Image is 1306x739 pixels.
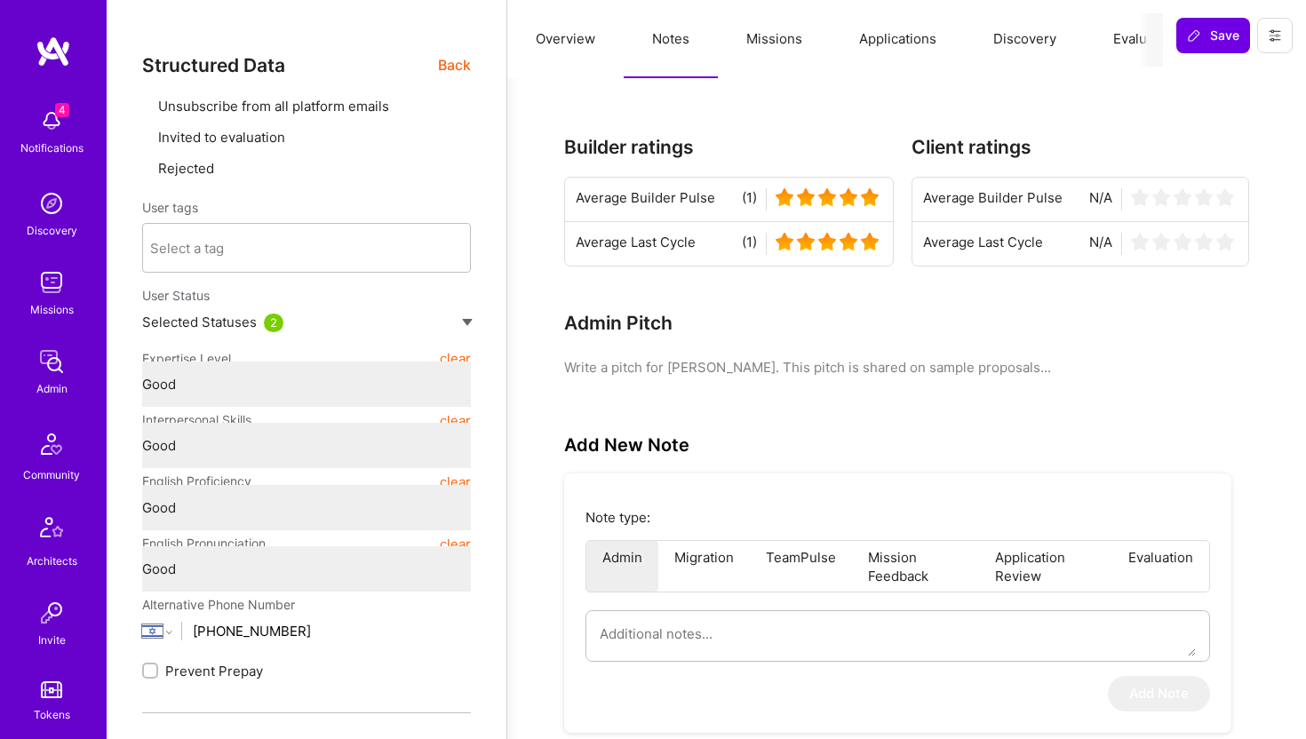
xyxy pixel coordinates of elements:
[142,597,295,612] span: Alternative Phone Number
[142,343,231,375] span: Expertise Level
[193,608,471,654] input: +1 (000) 000-0000
[683,293,697,306] i: Edit
[438,54,471,76] span: Back
[150,239,224,258] div: Select a tag
[1176,18,1250,53] button: Save
[586,541,658,592] li: Admin
[30,509,73,552] img: Architects
[861,233,879,250] img: star
[142,404,251,436] span: Interpersonal Skills
[1195,233,1213,250] img: star
[30,423,73,465] img: Community
[1112,541,1209,592] li: Evaluation
[912,136,1249,158] h3: Client ratings
[38,631,66,649] div: Invite
[1152,188,1170,206] img: star
[142,54,285,76] span: Structured Data
[1216,233,1234,250] img: star
[1131,188,1149,206] img: star
[979,541,1112,592] li: Application Review
[30,300,74,319] div: Missions
[576,188,715,211] span: Average Builder Pulse
[1174,233,1191,250] img: star
[142,528,266,560] span: English Pronunciation
[1152,233,1170,250] img: star
[450,243,458,252] i: icon Chevron
[1187,27,1239,44] span: Save
[1108,676,1210,711] button: Add Note
[142,199,198,216] label: User tags
[923,188,1063,211] span: Average Builder Pulse
[36,379,68,398] div: Admin
[861,188,879,206] img: star
[1089,233,1112,255] span: N/A
[750,541,852,592] li: TeamPulse
[776,188,793,206] img: star
[34,103,69,139] img: bell
[158,98,389,115] span: Unsubscribe from all platform emails
[36,36,71,68] img: logo
[440,465,471,497] button: clear
[158,160,214,177] span: Rejected
[840,188,857,206] img: star
[23,465,80,484] div: Community
[34,265,69,300] img: teamwork
[564,434,689,456] h3: Add New Note
[852,541,979,592] li: Mission Feedback
[27,552,77,570] div: Architects
[576,233,696,255] span: Average Last Cycle
[41,681,62,698] img: tokens
[658,541,750,592] li: Migration
[158,129,285,146] span: Invited to evaluation
[1089,188,1112,211] span: N/A
[462,319,473,326] img: caret
[564,358,1249,377] pre: Write a pitch for [PERSON_NAME]. This pitch is shared on sample proposals...
[55,103,69,117] span: 4
[923,233,1043,255] span: Average Last Cycle
[165,662,263,680] span: Prevent Prepay
[1131,233,1149,250] img: star
[1174,188,1191,206] img: star
[797,188,815,206] img: star
[797,233,815,250] img: star
[440,343,471,375] button: clear
[27,221,77,240] div: Discovery
[818,233,836,250] img: star
[840,233,857,250] img: star
[1195,188,1213,206] img: star
[142,288,210,303] span: User Status
[776,233,793,250] img: star
[264,314,283,332] div: 2
[742,188,757,211] span: (1)
[20,139,84,157] div: Notifications
[440,404,471,436] button: clear
[742,233,757,255] span: (1)
[1216,188,1234,206] img: star
[564,312,673,334] h3: Admin Pitch
[34,705,70,724] div: Tokens
[142,314,257,330] span: Selected Statuses
[440,528,471,560] button: clear
[564,136,894,158] h3: Builder ratings
[1145,34,1159,47] i: icon Next
[34,595,69,631] img: Invite
[585,508,1210,527] p: Note type:
[34,344,69,379] img: admin teamwork
[818,188,836,206] img: star
[34,186,69,221] img: discovery
[142,465,251,497] span: English Proficiency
